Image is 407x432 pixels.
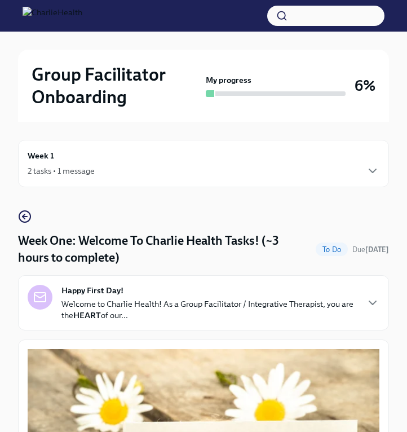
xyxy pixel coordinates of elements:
[355,76,375,96] h3: 6%
[352,244,389,255] span: August 25th, 2025 10:00
[316,245,348,254] span: To Do
[61,285,123,296] strong: Happy First Day!
[28,149,54,162] h6: Week 1
[73,310,101,320] strong: HEART
[206,74,251,86] strong: My progress
[365,245,389,254] strong: [DATE]
[28,165,95,177] div: 2 tasks • 1 message
[61,298,357,321] p: Welcome to Charlie Health! As a Group Facilitator / Integrative Therapist, you are the of our...
[352,245,389,254] span: Due
[32,63,201,108] h2: Group Facilitator Onboarding
[18,232,311,266] h4: Week One: Welcome To Charlie Health Tasks! (~3 hours to complete)
[23,7,82,25] img: CharlieHealth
